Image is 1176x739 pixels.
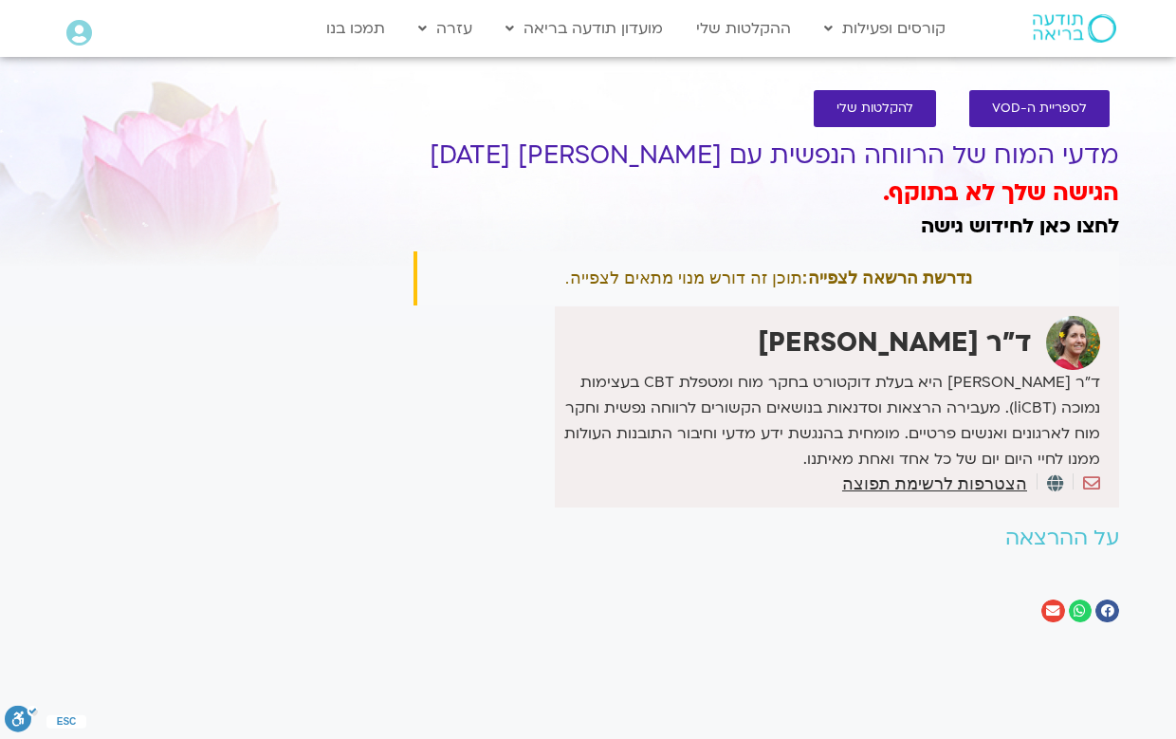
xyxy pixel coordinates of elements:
[1033,14,1116,43] img: תודעה בריאה
[687,10,800,46] a: ההקלטות שלי
[413,177,1119,210] h3: הגישה שלך לא בתוקף.
[992,102,1087,116] span: לספריית ה-VOD
[1041,600,1065,623] div: שיתוף ב email
[496,10,672,46] a: מועדון תודעה בריאה
[1046,316,1100,370] img: ד"ר נועה אלבלדה
[409,10,482,46] a: עזרה
[413,527,1119,550] h2: על ההרצאה
[842,475,1027,492] a: הצטרפות לרשימת תפוצה
[1069,600,1093,623] div: שיתוף ב whatsapp
[815,10,955,46] a: קורסים ופעילות
[836,102,913,116] span: להקלטות שלי
[758,324,1032,360] strong: ד"ר [PERSON_NAME]
[814,90,936,127] a: להקלטות שלי
[1095,600,1119,623] div: שיתוף ב facebook
[802,268,972,287] strong: נדרשת הרשאה לצפייה:
[317,10,395,46] a: תמכו בנו
[413,141,1119,170] h1: מדעי המוח של הרווחה הנפשית עם [PERSON_NAME] [DATE]
[560,370,1100,472] p: ד״ר [PERSON_NAME] היא בעלת דוקטורט בחקר מוח ומטפלת CBT בעצימות נמוכה (liCBT). מעבירה הרצאות וסדנא...
[413,251,1119,305] div: תוכן זה דורש מנוי מתאים לצפייה.
[921,212,1119,240] a: לחצו כאן לחידוש גישה
[969,90,1110,127] a: לספריית ה-VOD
